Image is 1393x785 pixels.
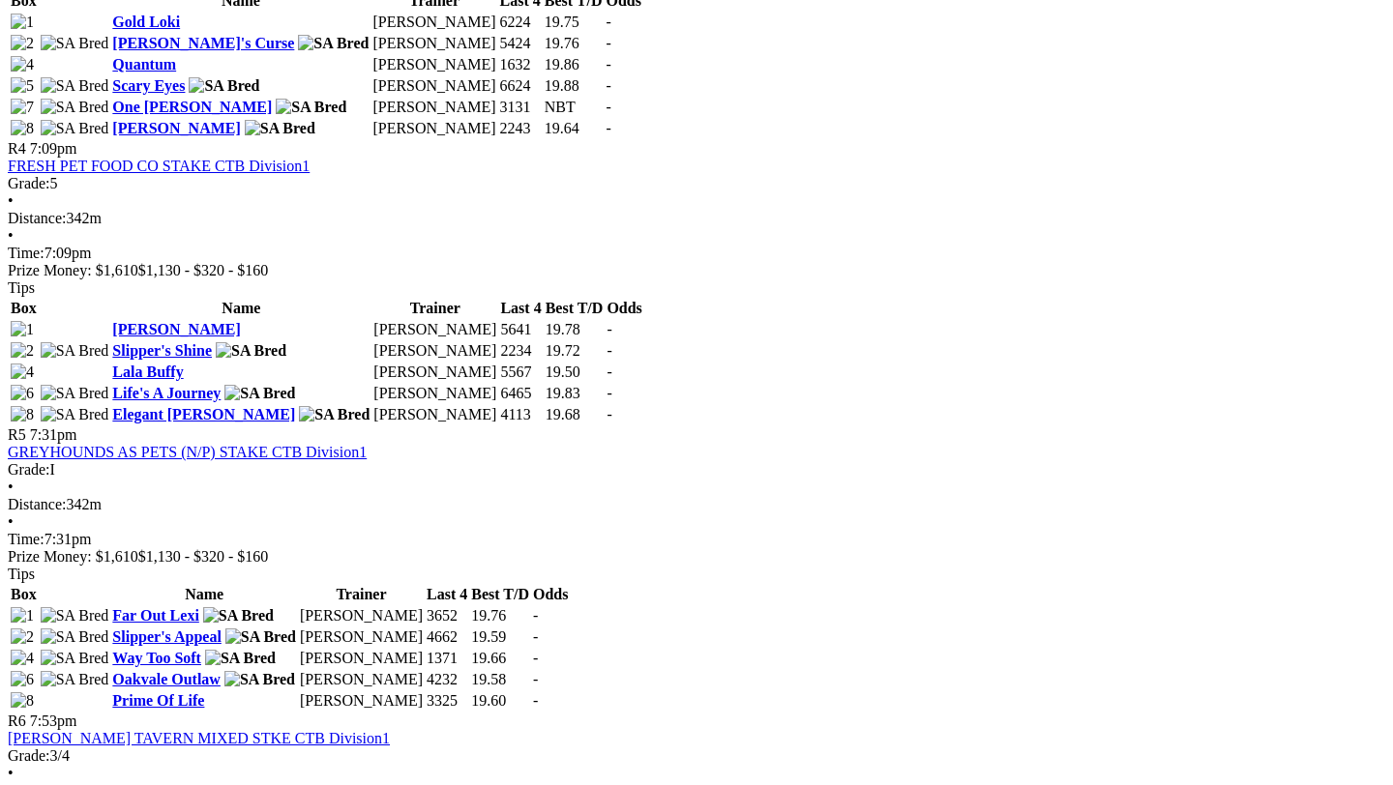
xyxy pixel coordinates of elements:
[544,98,604,117] td: NBT
[8,210,1385,227] div: 342m
[470,606,530,625] td: 19.76
[11,120,34,137] img: 8
[41,99,109,116] img: SA Bred
[8,747,50,764] span: Grade:
[8,513,14,530] span: •
[11,671,34,688] img: 6
[225,628,296,646] img: SA Bred
[371,34,496,53] td: [PERSON_NAME]
[11,77,34,95] img: 5
[499,341,542,361] td: 2234
[8,566,35,582] span: Tips
[112,35,294,51] a: [PERSON_NAME]'s Curse
[544,13,604,32] td: 19.75
[544,55,604,74] td: 19.86
[216,342,286,360] img: SA Bred
[299,585,424,604] th: Trainer
[112,56,176,73] a: Quantum
[112,363,183,380] a: Lala Buffy
[8,210,66,226] span: Distance:
[545,341,605,361] td: 19.72
[426,691,468,711] td: 3325
[426,670,468,689] td: 4232
[372,299,497,318] th: Trainer
[371,13,496,32] td: [PERSON_NAME]
[372,341,497,361] td: [PERSON_NAME]
[11,35,34,52] img: 2
[499,384,542,403] td: 6465
[426,627,468,647] td: 4662
[8,712,26,729] span: R6
[8,765,14,781] span: •
[8,158,310,174] a: FRESH PET FOOD CO STAKE CTB Division1
[112,650,201,666] a: Way Too Soft
[499,76,542,96] td: 6624
[8,192,14,209] span: •
[112,321,240,337] a: [PERSON_NAME]
[533,607,538,624] span: -
[606,120,610,136] span: -
[606,35,610,51] span: -
[8,140,26,157] span: R4
[112,406,295,422] a: Elegant [PERSON_NAME]
[426,649,468,668] td: 1371
[11,406,34,423] img: 8
[205,650,276,667] img: SA Bred
[499,98,542,117] td: 3131
[606,56,610,73] span: -
[11,14,34,31] img: 1
[499,13,542,32] td: 6224
[470,649,530,668] td: 19.66
[607,406,611,422] span: -
[299,627,424,647] td: [PERSON_NAME]
[8,426,26,443] span: R5
[371,119,496,138] td: [PERSON_NAME]
[426,585,468,604] th: Last 4
[8,747,1385,765] div: 3/4
[8,548,1385,566] div: Prize Money: $1,610
[533,650,538,666] span: -
[112,607,198,624] a: Far Out Lexi
[371,98,496,117] td: [PERSON_NAME]
[41,650,109,667] img: SA Bred
[138,262,269,278] span: $1,130 - $320 - $160
[371,76,496,96] td: [PERSON_NAME]
[606,299,642,318] th: Odds
[8,175,50,191] span: Grade:
[8,479,14,495] span: •
[112,628,221,645] a: Slipper's Appeal
[545,405,605,424] td: 19.68
[11,56,34,73] img: 4
[8,531,1385,548] div: 7:31pm
[112,671,221,687] a: Oakvale Outlaw
[8,279,35,296] span: Tips
[112,385,221,401] a: Life's A Journey
[499,34,542,53] td: 5424
[224,671,295,688] img: SA Bred
[111,585,297,604] th: Name
[41,607,109,625] img: SA Bred
[499,363,542,382] td: 5567
[606,14,610,30] span: -
[470,627,530,647] td: 19.59
[298,35,369,52] img: SA Bred
[544,34,604,53] td: 19.76
[545,299,605,318] th: Best T/D
[372,405,497,424] td: [PERSON_NAME]
[607,321,611,337] span: -
[11,99,34,116] img: 7
[203,607,274,625] img: SA Bred
[470,585,530,604] th: Best T/D
[8,730,390,746] a: [PERSON_NAME] TAVERN MIXED STKE CTB Division1
[499,119,542,138] td: 2243
[41,77,109,95] img: SA Bred
[112,14,180,30] a: Gold Loki
[545,320,605,339] td: 19.78
[426,606,468,625] td: 3652
[533,671,538,687] span: -
[545,384,605,403] td: 19.83
[112,120,240,136] a: [PERSON_NAME]
[41,628,109,646] img: SA Bred
[224,385,295,402] img: SA Bred
[499,320,542,339] td: 5641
